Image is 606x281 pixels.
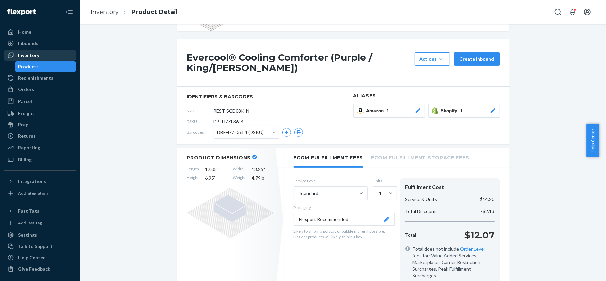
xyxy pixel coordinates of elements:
a: Products [15,61,76,72]
a: Parcel [4,96,76,107]
div: 1 [379,190,382,197]
a: Returns [4,131,76,141]
span: " [217,166,219,172]
div: Products [18,63,39,70]
img: Flexport logo [7,9,36,15]
li: Ecom Fulfillment Fees [294,148,363,168]
h2: Product Dimensions [187,155,251,161]
div: Orders [18,86,34,93]
a: Help Center [4,252,76,263]
a: Add Fast Tag [4,219,76,227]
p: $14.20 [480,196,495,203]
div: Parcel [18,98,32,105]
div: Freight [18,110,34,117]
span: Weight [233,175,246,181]
button: Give Feedback [4,264,76,274]
span: 1 [387,107,389,114]
span: Barcodes [187,129,214,135]
label: Service Level [294,178,368,184]
span: " [214,175,216,181]
a: Prep [4,119,76,130]
span: " [264,166,265,172]
span: identifiers & barcodes [187,93,333,100]
a: Inventory [91,8,119,16]
a: Replenishments [4,73,76,83]
a: Inbounds [4,38,76,49]
div: Talk to Support [18,243,53,250]
span: Height [187,175,199,181]
div: Standard [300,190,319,197]
a: Reporting [4,142,76,153]
div: Inbounds [18,40,38,47]
span: Length [187,166,199,173]
button: Amazon1 [353,104,425,118]
h1: Evercool® Cooling Comforter (Purple / King/[PERSON_NAME]) [187,52,411,73]
div: Billing [18,156,32,163]
div: Help Center [18,254,45,261]
span: DSKU [187,119,214,124]
button: Integrations [4,176,76,187]
button: Fast Tags [4,206,76,216]
a: Settings [4,230,76,240]
a: Product Detail [131,8,178,16]
a: Billing [4,154,76,165]
button: Open account menu [581,5,594,19]
p: Total [405,232,416,238]
div: Reporting [18,144,40,151]
button: Close Navigation [63,5,76,19]
button: Create inbound [454,52,500,66]
a: Orders [4,84,76,95]
label: Units [373,178,395,184]
a: Inventory [4,50,76,61]
span: 4.79 lb [252,175,274,181]
span: Width [233,166,246,173]
input: 1 [379,190,379,197]
p: $12.07 [465,228,495,242]
span: Total does not include fees for: Value Added Services, Marketplaces Carrier Restrictions Surcharg... [413,246,495,279]
p: Service & Units [405,196,437,203]
span: SKU [187,108,214,114]
p: Total Discount [405,208,436,215]
div: Add Fast Tag [18,220,42,226]
a: Talk to Support [4,241,76,252]
div: Inventory [18,52,39,59]
div: Give Feedback [18,266,50,272]
span: DBFH7ZL36L4 (DSKU) [217,127,264,138]
span: 13.25 [252,166,274,173]
div: Settings [18,232,37,238]
div: Home [18,29,31,35]
a: Home [4,27,76,37]
div: Integrations [18,178,46,185]
a: Order Level [460,246,485,252]
li: Ecom Fulfillment Storage Fees [371,148,469,166]
ol: breadcrumbs [85,2,183,22]
button: Open notifications [566,5,579,19]
a: Add Integration [4,189,76,197]
span: 17.05 [205,166,227,173]
button: Actions [415,52,450,66]
span: 6.95 [205,175,227,181]
span: Amazon [366,107,387,114]
button: Flexport Recommended [294,213,395,226]
div: Add Integration [18,190,48,196]
input: Standard [299,190,300,197]
button: Open Search Box [551,5,565,19]
div: Replenishments [18,75,53,81]
a: Freight [4,108,76,119]
p: Likely to ship in a polybag or bubble mailer if possible. Heavier products will likely ship in a ... [294,228,395,240]
span: DBFH7ZL36L4 [214,118,244,125]
span: 1 [460,107,463,114]
button: Shopify1 [428,104,500,118]
div: Prep [18,121,28,128]
div: Fast Tags [18,208,39,214]
div: Returns [18,133,36,139]
div: Fulfillment Cost [405,183,495,191]
button: Help Center [586,124,599,157]
div: Actions [420,56,445,62]
p: Packaging [294,205,395,210]
p: -$2.13 [481,208,495,215]
h2: Aliases [353,93,500,98]
span: Shopify [441,107,460,114]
